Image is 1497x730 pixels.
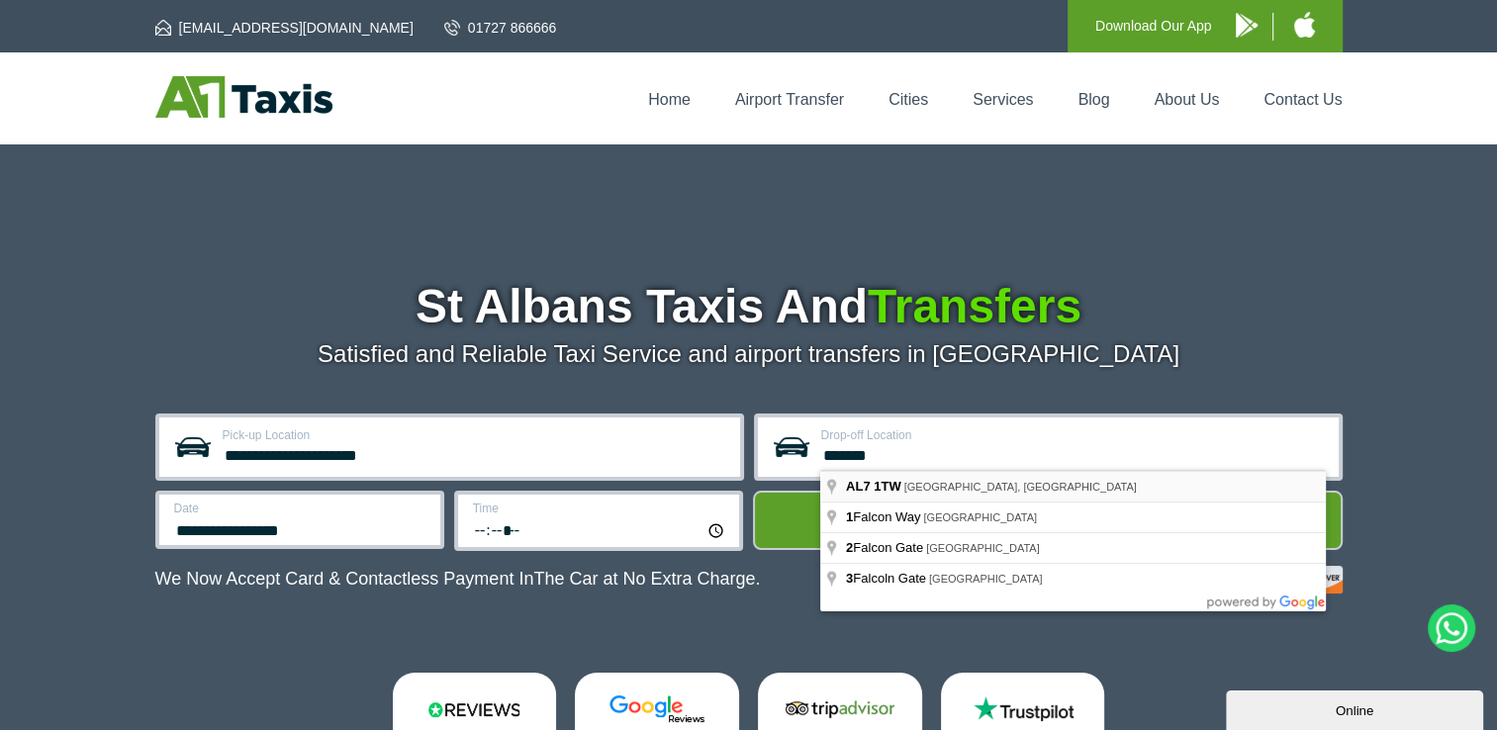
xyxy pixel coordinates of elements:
[223,429,728,441] label: Pick-up Location
[473,502,727,514] label: Time
[1077,91,1109,108] a: Blog
[753,491,1343,550] button: Get Quote
[174,502,428,514] label: Date
[155,76,332,118] img: A1 Taxis St Albans LTD
[929,573,1043,585] span: [GEOGRAPHIC_DATA]
[155,283,1343,330] h1: St Albans Taxis And
[846,571,929,586] span: Falcoln Gate
[889,91,928,108] a: Cities
[846,540,853,555] span: 2
[781,694,899,724] img: Tripadvisor
[846,540,926,555] span: Falcon Gate
[973,91,1033,108] a: Services
[1226,686,1487,730] iframe: chat widget
[821,429,1327,441] label: Drop-off Location
[155,340,1343,368] p: Satisfied and Reliable Taxi Service and airport transfers in [GEOGRAPHIC_DATA]
[155,18,414,38] a: [EMAIL_ADDRESS][DOMAIN_NAME]
[1095,14,1212,39] p: Download Our App
[904,481,1137,493] span: [GEOGRAPHIC_DATA], [GEOGRAPHIC_DATA]
[926,542,1040,554] span: [GEOGRAPHIC_DATA]
[846,509,853,524] span: 1
[846,479,901,494] span: AL7 1TW
[846,509,923,524] span: Falcon Way
[415,694,533,724] img: Reviews.io
[1155,91,1220,108] a: About Us
[155,569,761,590] p: We Now Accept Card & Contactless Payment In
[964,694,1082,724] img: Trustpilot
[735,91,844,108] a: Airport Transfer
[923,511,1037,523] span: [GEOGRAPHIC_DATA]
[533,569,760,589] span: The Car at No Extra Charge.
[1236,13,1258,38] img: A1 Taxis Android App
[846,571,853,586] span: 3
[868,280,1081,332] span: Transfers
[648,91,691,108] a: Home
[444,18,557,38] a: 01727 866666
[1294,12,1315,38] img: A1 Taxis iPhone App
[598,694,716,724] img: Google
[1263,91,1342,108] a: Contact Us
